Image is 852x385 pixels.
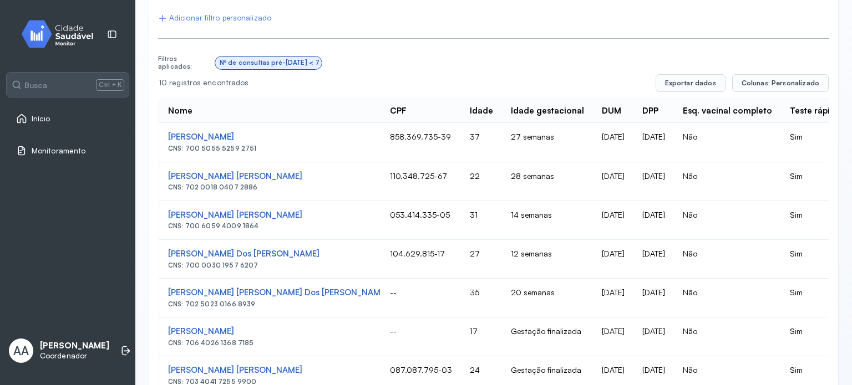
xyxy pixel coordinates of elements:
[593,317,633,356] td: [DATE]
[168,261,372,269] div: CNS: 700 0030 1957 6207
[502,279,593,317] td: 20 semanas
[381,201,461,240] td: 053.414.335-05
[502,240,593,279] td: 12 semanas
[502,162,593,201] td: 28 semanas
[168,171,372,182] div: [PERSON_NAME] [PERSON_NAME]
[633,240,674,279] td: [DATE]
[168,249,372,259] div: [PERSON_NAME] Dos [PERSON_NAME]
[168,106,192,116] div: Nome
[168,288,372,298] div: [PERSON_NAME] [PERSON_NAME] Dos [PERSON_NAME]
[381,279,461,317] td: --
[502,123,593,162] td: 27 semanas
[593,123,633,162] td: [DATE]
[32,114,50,124] span: Início
[16,145,119,156] a: Monitoramento
[168,145,372,152] div: CNS: 700 5055 5259 2751
[633,201,674,240] td: [DATE]
[502,317,593,356] td: Gestação finalizada
[381,240,461,279] td: 104.629.815-17
[461,201,502,240] td: 31
[168,326,372,337] div: [PERSON_NAME]
[168,222,372,230] div: CNS: 700 6059 4009 1864
[13,343,29,358] span: AA
[593,240,633,279] td: [DATE]
[159,78,647,88] div: 10 registros encontrados
[168,183,372,191] div: CNS: 702 0018 0407 2886
[502,201,593,240] td: 14 semanas
[40,351,109,361] p: Coordenador
[674,279,781,317] td: Não
[633,279,674,317] td: [DATE]
[220,59,320,66] div: Nº de consultas pré-[DATE] < 7
[593,279,633,317] td: [DATE]
[633,162,674,201] td: [DATE]
[674,201,781,240] td: Não
[461,240,502,279] td: 27
[168,365,372,376] div: [PERSON_NAME] [PERSON_NAME]
[674,240,781,279] td: Não
[742,79,819,88] span: Colunas: Personalizado
[674,162,781,201] td: Não
[381,317,461,356] td: --
[674,123,781,162] td: Não
[461,279,502,317] td: 35
[461,317,502,356] td: 17
[633,123,674,162] td: [DATE]
[642,106,658,116] div: DPP
[674,317,781,356] td: Não
[96,79,124,90] span: Ctrl + K
[168,132,372,142] div: [PERSON_NAME]
[511,106,584,116] div: Idade gestacional
[633,317,674,356] td: [DATE]
[168,300,372,308] div: CNS: 702 5023 0166 8939
[656,74,726,92] button: Exportar dados
[461,123,502,162] td: 37
[158,13,271,23] div: Adicionar filtro personalizado
[12,18,111,50] img: monitor.svg
[32,146,85,156] span: Monitoramento
[461,162,502,201] td: 22
[168,339,372,347] div: CNS: 706 4026 1368 7185
[593,162,633,201] td: [DATE]
[168,210,372,220] div: [PERSON_NAME] [PERSON_NAME]
[390,106,407,116] div: CPF
[381,123,461,162] td: 858.369.735-39
[470,106,493,116] div: Idade
[593,201,633,240] td: [DATE]
[683,106,772,116] div: Esq. vacinal completo
[732,74,829,92] button: Colunas: Personalizado
[381,162,461,201] td: 110.348.725-67
[16,113,119,124] a: Início
[158,55,211,71] div: Filtros aplicados:
[40,341,109,351] p: [PERSON_NAME]
[24,80,47,90] span: Busca
[602,106,621,116] div: DUM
